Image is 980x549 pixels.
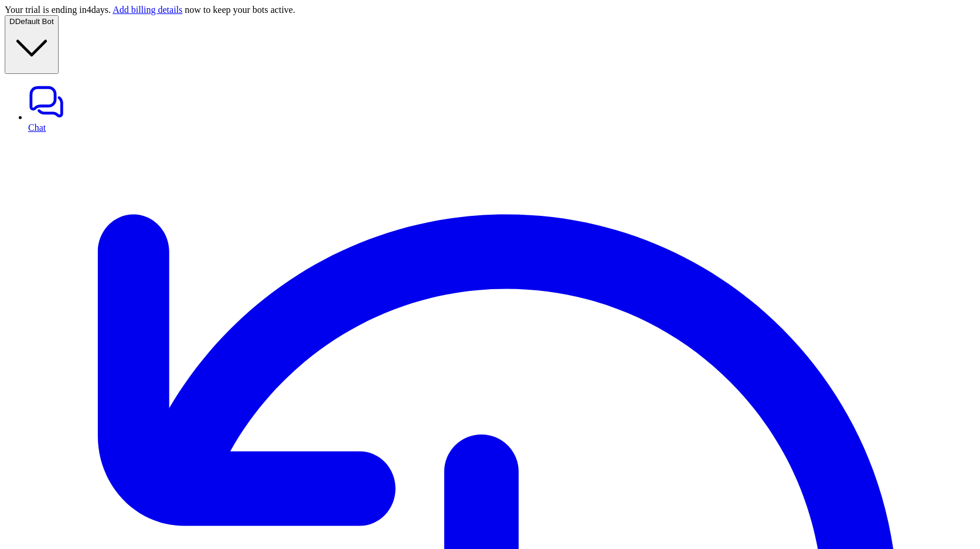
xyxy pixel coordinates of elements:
a: Add billing details [113,5,182,15]
button: DDefault Bot [5,15,59,74]
div: Your trial is ending in 4 days. now to keep your bots active. [5,5,975,15]
span: D [9,17,15,26]
span: Default Bot [15,17,54,26]
a: Chat [28,83,975,133]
